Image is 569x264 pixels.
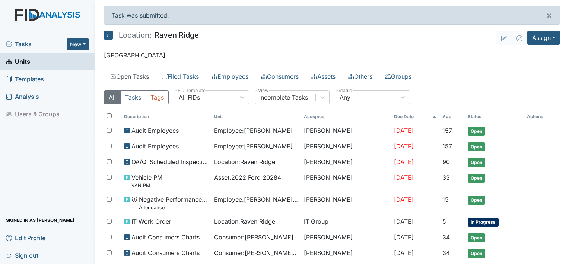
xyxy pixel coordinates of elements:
[442,127,452,134] span: 157
[179,93,200,102] div: All FIDs
[139,204,208,211] small: Attendance
[394,196,414,203] span: [DATE]
[6,56,30,67] span: Units
[442,218,446,225] span: 5
[104,69,155,84] a: Open Tasks
[468,196,485,205] span: Open
[255,69,305,84] a: Consumers
[214,248,298,257] span: Consumer : [PERSON_NAME][GEOGRAPHIC_DATA]
[301,192,391,214] td: [PERSON_NAME]
[211,110,301,123] th: Toggle SortBy
[107,113,112,118] input: Toggle All Rows Selected
[524,110,560,123] th: Actions
[394,218,414,225] span: [DATE]
[214,173,281,182] span: Asset : 2022 Ford 20284
[468,249,485,258] span: Open
[6,214,74,226] span: Signed in as [PERSON_NAME]
[6,232,45,243] span: Edit Profile
[214,142,293,151] span: Employee : [PERSON_NAME]
[442,174,450,181] span: 33
[6,73,44,85] span: Templates
[442,142,452,150] span: 157
[465,110,524,123] th: Toggle SortBy
[131,217,171,226] span: IT Work Order
[120,90,146,104] button: Tasks
[155,69,205,84] a: Filed Tasks
[119,31,152,39] span: Location:
[527,31,560,45] button: Assign
[394,249,414,257] span: [DATE]
[442,249,450,257] span: 34
[214,126,293,135] span: Employee : [PERSON_NAME]
[301,245,391,261] td: [PERSON_NAME]
[301,170,391,192] td: [PERSON_NAME]
[301,154,391,170] td: [PERSON_NAME]
[104,90,169,104] div: Type filter
[131,157,208,166] span: QA/QI Scheduled Inspection
[468,127,485,136] span: Open
[131,142,179,151] span: Audit Employees
[214,233,293,242] span: Consumer : [PERSON_NAME]
[301,230,391,245] td: [PERSON_NAME]
[379,69,418,84] a: Groups
[468,218,499,227] span: In Progress
[394,127,414,134] span: [DATE]
[6,91,39,103] span: Analysis
[146,90,169,104] button: Tags
[394,158,414,166] span: [DATE]
[442,233,450,241] span: 34
[214,217,275,226] span: Location : Raven Ridge
[67,38,89,50] button: New
[391,110,439,123] th: Toggle SortBy
[468,158,485,167] span: Open
[301,123,391,139] td: [PERSON_NAME]
[301,139,391,154] td: [PERSON_NAME]
[214,157,275,166] span: Location : Raven Ridge
[205,69,255,84] a: Employees
[104,51,560,60] p: [GEOGRAPHIC_DATA]
[6,40,67,48] a: Tasks
[104,6,560,25] div: Task was submitted.
[131,173,162,189] span: Vehicle PM VAN PM
[6,249,38,261] span: Sign out
[139,195,208,211] span: Negative Performance Review Attendance
[468,142,485,151] span: Open
[546,10,552,21] span: ×
[394,142,414,150] span: [DATE]
[468,233,485,242] span: Open
[468,174,485,183] span: Open
[121,110,211,123] th: Toggle SortBy
[214,195,298,204] span: Employee : [PERSON_NAME][GEOGRAPHIC_DATA]
[442,196,449,203] span: 15
[131,233,200,242] span: Audit Consumers Charts
[131,182,162,189] small: VAN PM
[394,233,414,241] span: [DATE]
[301,110,391,123] th: Assignee
[342,69,379,84] a: Others
[131,126,179,135] span: Audit Employees
[439,110,465,123] th: Toggle SortBy
[131,248,200,257] span: Audit Consumers Charts
[104,90,121,104] button: All
[259,93,308,102] div: Incomplete Tasks
[394,174,414,181] span: [DATE]
[301,214,391,230] td: IT Group
[442,158,450,166] span: 90
[340,93,350,102] div: Any
[305,69,342,84] a: Assets
[539,6,560,24] button: ×
[104,31,199,40] h5: Raven Ridge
